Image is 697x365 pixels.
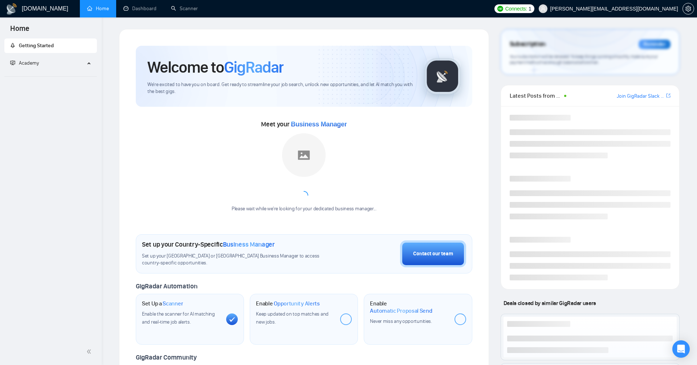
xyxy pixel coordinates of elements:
[400,240,466,267] button: Contact our team
[291,121,347,128] span: Business Manager
[163,300,183,307] span: Scanner
[147,57,284,77] h1: Welcome to
[87,5,109,12] a: homeHome
[4,73,97,78] li: Academy Homepage
[6,3,17,15] img: logo
[171,5,198,12] a: searchScanner
[4,38,97,53] li: Getting Started
[370,300,448,314] h1: Enable
[370,307,432,315] span: Automatic Proposal Send
[682,3,694,15] button: setting
[682,6,694,12] a: setting
[274,300,320,307] span: Opportunity Alerts
[10,60,39,66] span: Academy
[19,42,54,49] span: Getting Started
[227,206,381,212] div: Please wait while we're looking for your dedicated business manager...
[142,311,215,325] span: Enable the scanner for AI matching and real-time job alerts.
[672,340,690,358] div: Open Intercom Messenger
[142,300,183,307] h1: Set Up a
[142,253,337,267] span: Set up your [GEOGRAPHIC_DATA] or [GEOGRAPHIC_DATA] Business Manager to access country-specific op...
[505,5,527,13] span: Connects:
[142,240,275,248] h1: Set up your Country-Specific
[617,92,665,100] a: Join GigRadar Slack Community
[136,282,197,290] span: GigRadar Automation
[424,58,461,94] img: gigradar-logo.png
[413,250,453,258] div: Contact our team
[261,120,347,128] span: Meet your
[541,6,546,11] span: user
[497,6,503,12] img: upwork-logo.png
[10,43,15,48] span: rocket
[501,297,599,309] span: Deals closed by similar GigRadar users
[86,348,94,355] span: double-left
[510,91,562,100] span: Latest Posts from the GigRadar Community
[10,60,15,65] span: fund-projection-screen
[282,133,326,177] img: placeholder.png
[123,5,156,12] a: dashboardDashboard
[510,38,546,50] span: Subscription
[510,54,658,65] span: Your subscription will be renewed. To keep things running smoothly, make sure your payment method...
[147,81,413,95] span: We're excited to have you on board. Get ready to streamline your job search, unlock new opportuni...
[136,353,197,361] span: GigRadar Community
[298,190,309,201] span: loading
[256,311,329,325] span: Keep updated on top matches and new jobs.
[4,23,35,38] span: Home
[639,40,670,49] div: Reminder
[666,93,670,98] span: export
[529,5,531,13] span: 1
[224,57,284,77] span: GigRadar
[223,240,275,248] span: Business Manager
[370,318,432,324] span: Never miss any opportunities.
[256,300,320,307] h1: Enable
[19,60,39,66] span: Academy
[666,92,670,99] a: export
[683,6,694,12] span: setting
